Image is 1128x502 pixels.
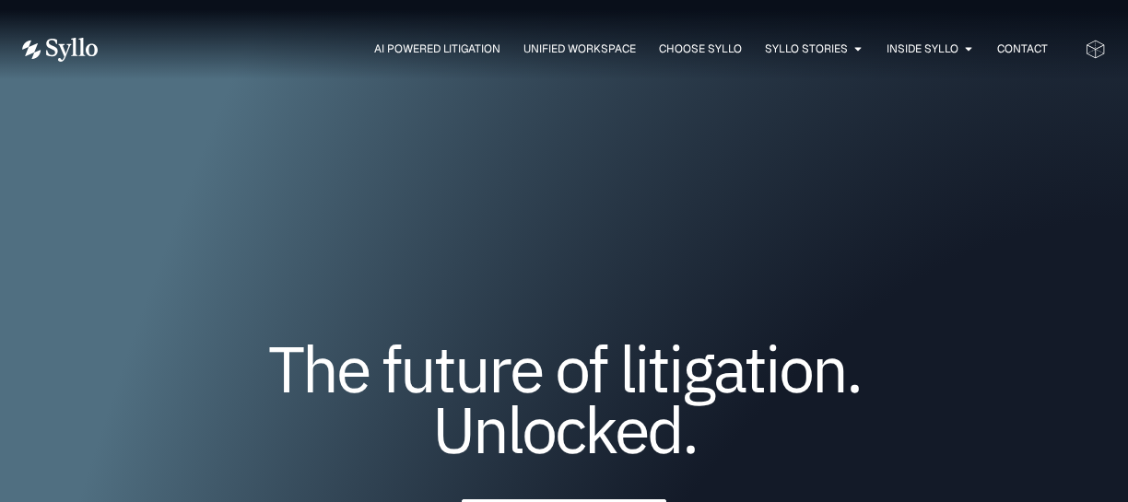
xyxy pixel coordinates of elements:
a: Inside Syllo [887,41,958,57]
a: Unified Workspace [523,41,636,57]
a: Contact [997,41,1048,57]
nav: Menu [135,41,1048,58]
h1: The future of litigation. Unlocked. [133,338,995,460]
a: AI Powered Litigation [374,41,500,57]
a: Choose Syllo [659,41,742,57]
div: Menu Toggle [135,41,1048,58]
img: Vector [22,38,98,62]
a: Syllo Stories [765,41,848,57]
